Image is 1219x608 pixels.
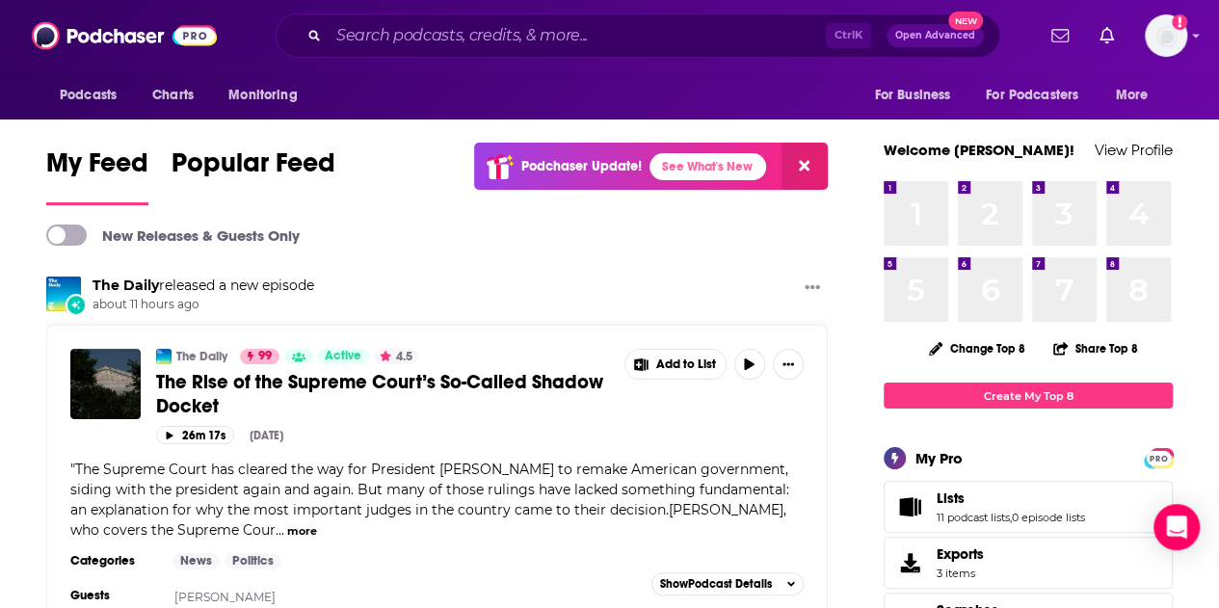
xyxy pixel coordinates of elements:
a: Exports [884,537,1173,589]
a: See What's New [649,153,766,180]
span: about 11 hours ago [93,297,314,313]
span: PRO [1147,451,1170,465]
a: Welcome [PERSON_NAME]! [884,141,1074,159]
div: [DATE] [250,429,283,442]
span: More [1116,82,1149,109]
a: Popular Feed [172,146,335,205]
button: open menu [973,77,1106,114]
a: Show notifications dropdown [1092,19,1122,52]
span: " [70,461,789,539]
input: Search podcasts, credits, & more... [329,20,826,51]
button: Show More Button [773,349,804,380]
span: Lists [884,481,1173,533]
button: Share Top 8 [1052,330,1139,367]
a: View Profile [1095,141,1173,159]
span: For Podcasters [986,82,1078,109]
span: New [948,12,983,30]
span: My Feed [46,146,148,191]
img: The Daily [46,277,81,311]
span: For Business [874,82,950,109]
span: Exports [937,545,984,563]
button: Open AdvancedNew [887,24,984,47]
span: The Rise of the Supreme Court’s So-Called Shadow Docket [156,370,603,418]
span: Lists [937,489,965,507]
a: Active [317,349,369,364]
a: News [172,553,220,568]
span: Popular Feed [172,146,335,191]
span: Add to List [656,357,716,372]
button: open menu [215,77,322,114]
a: The Daily [93,277,159,294]
a: Lists [890,493,929,520]
span: 3 items [937,567,984,580]
span: Open Advanced [895,31,975,40]
span: Monitoring [228,82,297,109]
span: Charts [152,82,194,109]
a: 0 episode lists [1012,511,1085,524]
button: Change Top 8 [917,336,1037,360]
img: The Rise of the Supreme Court’s So-Called Shadow Docket [70,349,141,419]
div: New Episode [66,294,87,315]
div: My Pro [915,449,963,467]
button: 4.5 [374,349,418,364]
button: open menu [1102,77,1173,114]
a: PRO [1147,450,1170,464]
a: The Rise of the Supreme Court’s So-Called Shadow Docket [156,370,611,418]
button: Show More Button [625,350,726,379]
a: New Releases & Guests Only [46,225,300,246]
a: Charts [140,77,205,114]
img: Podchaser - Follow, Share and Rate Podcasts [32,17,217,54]
svg: Add a profile image [1172,14,1187,30]
span: , [1010,511,1012,524]
p: Podchaser Update! [521,158,642,174]
button: more [287,523,317,540]
button: ShowPodcast Details [651,572,804,595]
a: The Daily [176,349,227,364]
span: ... [276,521,284,539]
span: Exports [890,549,929,576]
button: open menu [861,77,974,114]
div: Open Intercom Messenger [1153,504,1200,550]
span: Ctrl K [826,23,871,48]
a: Politics [225,553,281,568]
span: Show Podcast Details [660,577,772,591]
a: Create My Top 8 [884,383,1173,409]
button: 26m 17s [156,426,234,444]
button: Show profile menu [1145,14,1187,57]
button: open menu [46,77,142,114]
a: Show notifications dropdown [1044,19,1076,52]
a: 11 podcast lists [937,511,1010,524]
h3: Guests [70,588,157,603]
span: The Supreme Court has cleared the way for President [PERSON_NAME] to remake American government, ... [70,461,789,539]
h3: Categories [70,553,157,568]
a: [PERSON_NAME] [174,590,276,604]
h3: released a new episode [93,277,314,295]
button: Show More Button [797,277,828,301]
img: The Daily [156,349,172,364]
a: My Feed [46,146,148,205]
a: 99 [240,349,279,364]
a: Lists [937,489,1085,507]
span: Logged in as rarjune [1145,14,1187,57]
span: Podcasts [60,82,117,109]
span: Active [325,347,361,366]
span: 99 [258,347,272,366]
div: Search podcasts, credits, & more... [276,13,1000,58]
img: User Profile [1145,14,1187,57]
